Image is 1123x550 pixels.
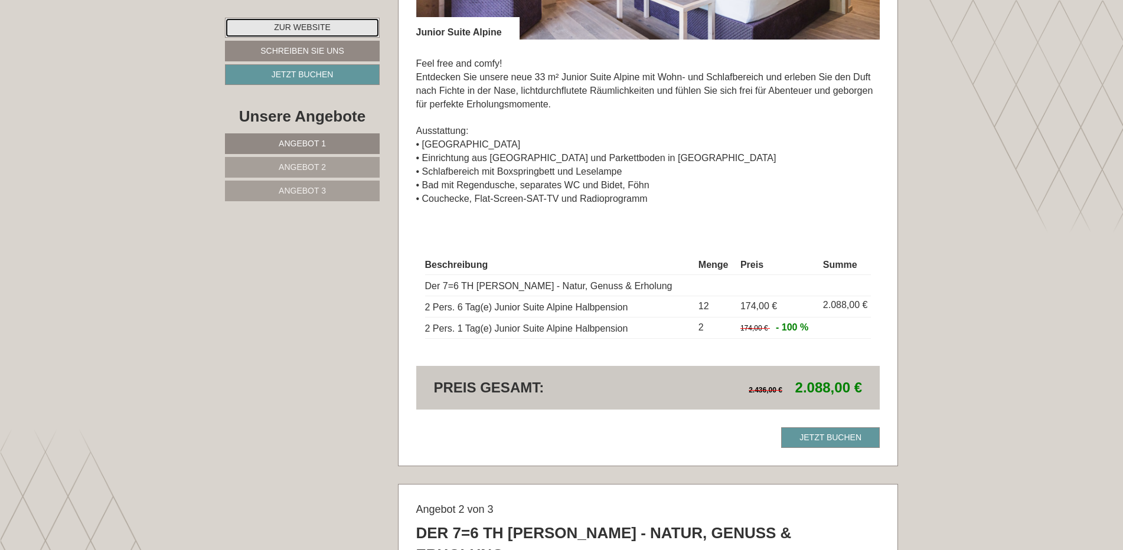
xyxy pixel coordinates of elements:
[425,296,694,317] td: 2 Pers. 6 Tag(e) Junior Suite Alpine Halbpension
[225,41,380,61] a: Schreiben Sie uns
[740,324,768,332] span: 174,00 €
[740,301,777,311] span: 174,00 €
[749,386,782,394] span: 2.436,00 €
[416,17,520,40] div: Junior Suite Alpine
[694,296,736,317] td: 12
[694,256,736,274] th: Menge
[781,427,880,448] a: Jetzt buchen
[225,18,380,38] a: Zur Website
[776,322,808,332] span: - 100 %
[425,378,648,398] div: Preis gesamt:
[425,275,694,296] td: Der 7=6 TH [PERSON_NAME] - Natur, Genuss & Erholung
[694,317,736,339] td: 2
[416,503,494,515] span: Angebot 2 von 3
[225,106,380,127] div: Unsere Angebote
[225,64,380,85] a: Jetzt buchen
[279,139,326,148] span: Angebot 1
[818,256,871,274] th: Summe
[416,57,880,205] p: Feel free and comfy! Entdecken Sie unsere neue 33 m² Junior Suite Alpine mit Wohn- und Schlafbere...
[425,317,694,339] td: 2 Pers. 1 Tag(e) Junior Suite Alpine Halbpension
[818,296,871,317] td: 2.088,00 €
[279,162,326,172] span: Angebot 2
[795,379,862,395] span: 2.088,00 €
[425,256,694,274] th: Beschreibung
[736,256,818,274] th: Preis
[279,186,326,195] span: Angebot 3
